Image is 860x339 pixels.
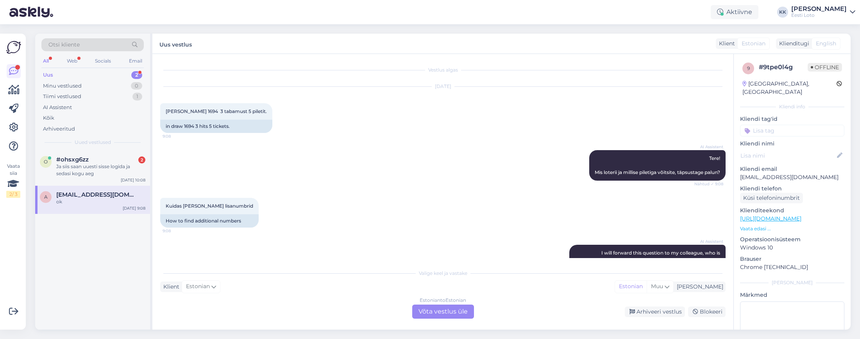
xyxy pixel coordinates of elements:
div: 2 [138,156,145,163]
p: Operatsioonisüsteem [740,235,844,244]
p: Kliendi telefon [740,185,844,193]
div: [PERSON_NAME] [791,6,847,12]
span: arvo.reede@gmail.com [56,191,138,198]
div: AI Assistent [43,104,72,111]
div: [PERSON_NAME] [740,279,844,286]
div: Estonian [615,281,647,292]
div: Kõik [43,114,54,122]
div: Vestlus algas [160,66,726,74]
div: Ja siis saan uuesti sisse logida ja sedasi kogu aeg [56,163,145,177]
span: Offline [808,63,842,72]
span: Nähtud ✓ 9:08 [694,181,723,187]
div: ok [56,198,145,205]
div: Aktiivne [711,5,758,19]
span: o [44,159,48,165]
div: Klient [160,283,179,291]
div: 2 / 3 [6,191,20,198]
a: [PERSON_NAME]Eesti Loto [791,6,855,18]
p: Chrome [TECHNICAL_ID] [740,263,844,271]
div: Tiimi vestlused [43,93,81,100]
div: Estonian to Estonian [420,297,466,304]
div: How to find additional numbers [160,214,259,228]
div: Kliendi info [740,103,844,110]
div: KK [777,7,788,18]
div: Blokeeri [688,307,726,317]
div: 1 [132,93,142,100]
div: Socials [93,56,113,66]
p: Vaata edasi ... [740,225,844,232]
img: Askly Logo [6,40,21,55]
div: Web [65,56,79,66]
span: Estonian [742,39,765,48]
p: Kliendi email [740,165,844,173]
span: English [816,39,836,48]
div: [PERSON_NAME] [674,283,723,291]
span: 9:08 [163,228,192,234]
div: All [41,56,50,66]
span: Otsi kliente [48,41,80,49]
div: Valige keel ja vastake [160,270,726,277]
div: # 9tpe0l4g [759,63,808,72]
div: [DATE] 10:08 [121,177,145,183]
a: [URL][DOMAIN_NAME] [740,215,801,222]
span: I will forward this question to my colleague, who is responsible for this. The reply will be here... [577,250,721,270]
p: Klienditeekond [740,206,844,215]
p: Kliendi nimi [740,140,844,148]
p: Brauser [740,255,844,263]
div: Võta vestlus üle [412,305,474,319]
p: Kliendi tag'id [740,115,844,123]
span: 9:08 [163,133,192,139]
div: Eesti Loto [791,12,847,18]
div: [DATE] 9:08 [123,205,145,211]
div: Minu vestlused [43,82,82,90]
span: a [44,194,48,200]
span: AI Assistent [694,239,723,244]
span: Muu [651,283,663,290]
div: Küsi telefoninumbrit [740,193,803,203]
div: Arhiveeri vestlus [625,307,685,317]
span: 9 [747,65,750,71]
p: Märkmed [740,291,844,299]
div: 0 [131,82,142,90]
div: [DATE] [160,83,726,90]
div: Arhiveeritud [43,125,75,133]
span: #ohsxg6zz [56,156,89,163]
p: [EMAIL_ADDRESS][DOMAIN_NAME] [740,173,844,181]
span: AI Assistent [694,144,723,150]
div: in draw 1694 3 hits 5 tickets. [160,120,272,133]
div: Uus [43,71,53,79]
div: Vaata siia [6,163,20,198]
div: Klienditugi [776,39,809,48]
div: 2 [131,71,142,79]
div: Email [127,56,144,66]
div: [GEOGRAPHIC_DATA], [GEOGRAPHIC_DATA] [742,80,837,96]
div: Klient [716,39,735,48]
span: Estonian [186,282,210,291]
span: [PERSON_NAME] 1694 3 tabamust 5 piletit. [166,108,267,114]
label: Uus vestlus [159,38,192,49]
p: Windows 10 [740,244,844,252]
input: Lisa tag [740,125,844,136]
input: Lisa nimi [740,151,835,160]
span: Uued vestlused [75,139,111,146]
span: Kuidas [PERSON_NAME] lisanumbrid [166,203,253,209]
